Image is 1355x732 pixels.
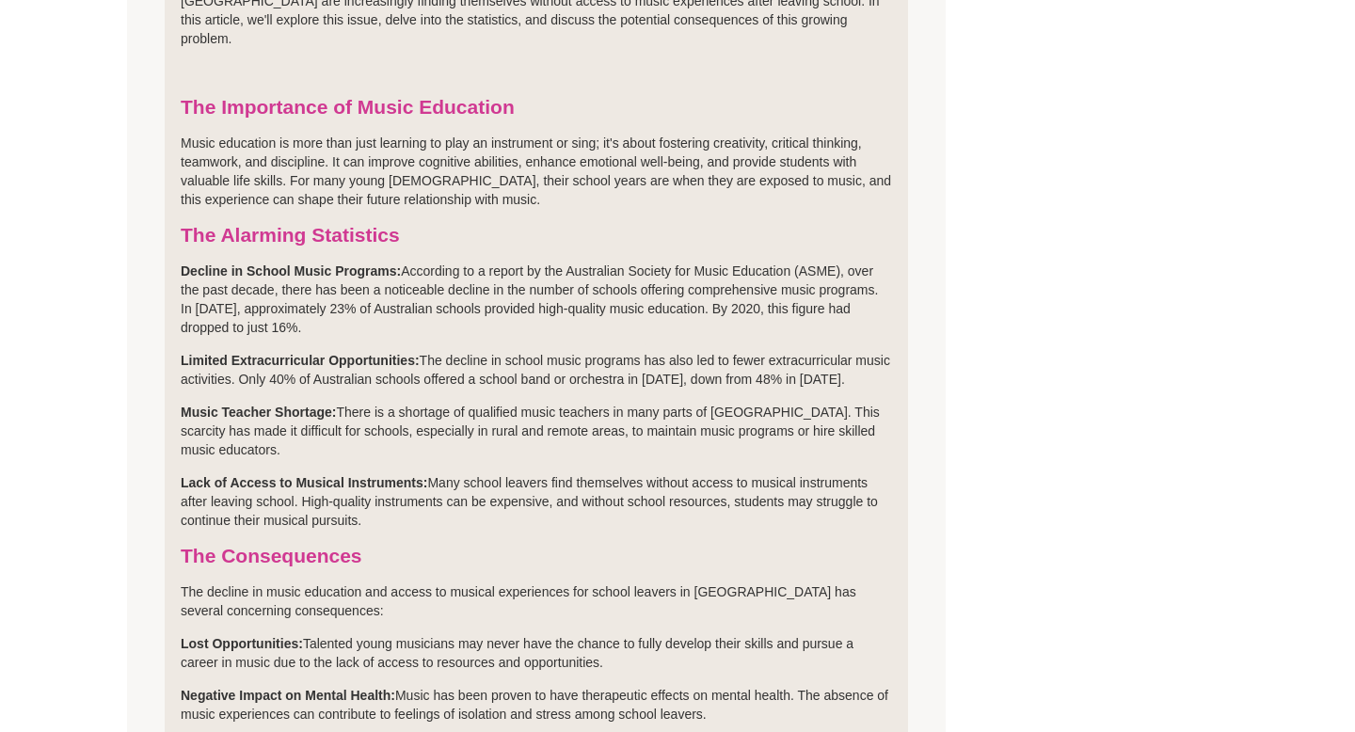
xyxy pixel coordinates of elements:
[181,405,336,420] strong: Music Teacher Shortage:
[181,686,892,724] p: Music has been proven to have therapeutic effects on mental health. The absence of music experien...
[181,262,892,337] p: According to a report by the Australian Society for Music Education (ASME), over the past decade,...
[181,134,892,209] p: Music education is more than just learning to play an instrument or sing; it's about fostering cr...
[181,351,892,389] p: The decline in school music programs has also led to fewer extracurricular music activities. Only...
[181,403,892,459] p: There is a shortage of qualified music teachers in many parts of [GEOGRAPHIC_DATA]. This scarcity...
[181,688,395,703] strong: Negative Impact on Mental Health:
[181,634,892,672] p: Talented young musicians may never have the chance to fully develop their skills and pursue a car...
[181,353,420,368] strong: Limited Extracurricular Opportunities:
[181,475,427,490] strong: Lack of Access to Musical Instruments:
[181,636,303,651] strong: Lost Opportunities:
[181,223,892,247] h3: The Alarming Statistics
[181,95,892,119] h3: The Importance of Music Education
[181,473,892,530] p: Many school leavers find themselves without access to musical instruments after leaving school. H...
[181,582,892,620] p: The decline in music education and access to musical experiences for school leavers in [GEOGRAPHI...
[181,263,401,278] strong: Decline in School Music Programs:
[181,544,892,568] h3: The Consequences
